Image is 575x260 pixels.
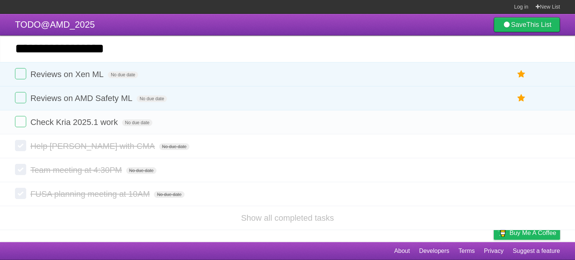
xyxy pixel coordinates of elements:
[15,140,26,151] label: Done
[15,116,26,127] label: Done
[30,141,157,151] span: Help [PERSON_NAME] with CMA
[108,71,138,78] span: No due date
[15,164,26,175] label: Done
[30,94,134,103] span: Reviews on AMD Safety ML
[122,119,152,126] span: No due date
[459,244,475,258] a: Terms
[15,68,26,79] label: Done
[154,191,184,198] span: No due date
[15,188,26,199] label: Done
[526,21,551,28] b: This List
[30,189,152,199] span: FUSA planning meeting at 10AM
[513,244,560,258] a: Suggest a feature
[419,244,449,258] a: Developers
[484,244,503,258] a: Privacy
[30,70,106,79] span: Reviews on Xen ML
[159,143,189,150] span: No due date
[241,213,334,223] a: Show all completed tasks
[30,165,124,175] span: Team meeting at 4:30PM
[30,117,120,127] span: Check Kria 2025.1 work
[15,92,26,103] label: Done
[137,95,167,102] span: No due date
[126,167,156,174] span: No due date
[15,19,95,30] span: TODO@AMD_2025
[498,226,508,239] img: Buy me a coffee
[394,244,410,258] a: About
[494,17,560,32] a: SaveThis List
[514,92,529,104] label: Star task
[514,68,529,80] label: Star task
[494,226,560,240] a: Buy me a coffee
[509,226,556,239] span: Buy me a coffee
